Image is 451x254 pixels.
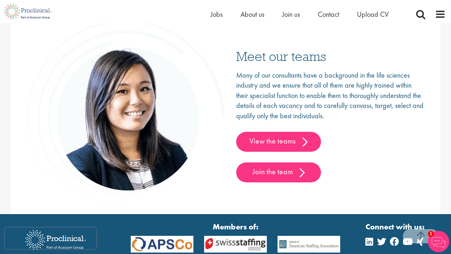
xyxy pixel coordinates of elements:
img: APSCo [125,236,199,253]
img: people [27,19,225,206]
div: Many of our consultants have a background in the life sciences industry and we ensure that all of... [236,70,424,183]
a: Contact [318,10,339,19]
a: Join us [282,10,300,19]
img: APSCo [199,236,272,253]
iframe: reCAPTCHA [5,228,96,249]
span: 1 [428,231,434,237]
a: Jobs [211,10,223,19]
a: View the teams [236,132,321,152]
img: Chatbot [428,231,449,252]
h3: Meet our teams [236,50,424,63]
a: Join the team [236,162,321,182]
img: APSCo [272,236,346,253]
a: About us [240,10,264,19]
strong: Members of: [131,221,340,232]
strong: Connect with us: [366,221,426,232]
a: Upload CV [357,10,389,19]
